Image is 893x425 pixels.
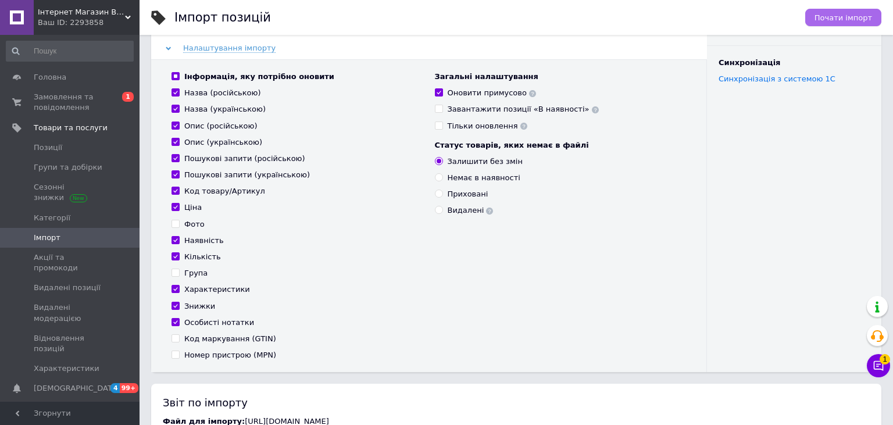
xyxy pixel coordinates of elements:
div: Звіт по імпорту [163,395,870,410]
div: Ціна [184,202,202,213]
div: Інформація, яку потрібно оновити [184,72,334,82]
div: Кількість [184,252,221,262]
a: Синхронізація з системою 1С [719,74,835,83]
div: Завантажити позиції «В наявності» [448,104,599,115]
div: Синхронізація [719,58,870,68]
div: Приховані [448,189,488,199]
span: 1 [880,354,890,365]
div: Оновити примусово [448,88,537,98]
span: Інтернет Магазин BuyPlace [38,7,125,17]
div: Пошукові запити (українською) [184,170,310,180]
span: Замовлення та повідомлення [34,92,108,113]
div: Група [184,268,208,278]
div: Загальні налаштування [435,72,687,82]
div: Назва (російською) [184,88,261,98]
button: Чат з покупцем1 [867,354,890,377]
span: Категорії [34,213,70,223]
div: Видалені [448,205,494,216]
div: Назва (українською) [184,104,266,115]
span: Почати імпорт [815,13,872,22]
span: [DEMOGRAPHIC_DATA] [34,383,120,394]
input: Пошук [6,41,134,62]
span: Імпорт [34,233,60,243]
h1: Імпорт позицій [174,10,271,24]
div: Пошукові запити (російською) [184,153,305,164]
span: 99+ [120,383,139,393]
span: 1 [122,92,134,102]
div: Ваш ID: 2293858 [38,17,140,28]
div: Знижки [184,301,215,312]
span: Головна [34,72,66,83]
button: Почати імпорт [805,9,881,26]
span: Сезонні знижки [34,182,108,203]
div: Код маркування (GTIN) [184,334,276,344]
span: 4 [110,383,120,393]
div: Тільки оновлення [448,121,527,131]
span: Відновлення позицій [34,333,108,354]
div: Характеристики [184,284,250,295]
span: Групи та добірки [34,162,102,173]
span: Акції та промокоди [34,252,108,273]
span: Товари та послуги [34,123,108,133]
div: Опис (українською) [184,137,262,148]
div: Наявність [184,235,224,246]
span: Налаштування імпорту [183,44,276,53]
div: Немає в наявності [448,173,520,183]
div: Статус товарів, яких немає в файлі [435,140,687,151]
div: Код товару/Артикул [184,186,265,197]
div: Номер пристрою (MPN) [184,350,276,360]
span: Позиції [34,142,62,153]
span: Видалені модерацією [34,302,108,323]
span: Видалені позиції [34,283,101,293]
div: Особисті нотатки [184,317,254,328]
div: Залишити без змін [448,156,523,167]
div: Фото [184,219,205,230]
div: Опис (російською) [184,121,258,131]
span: Характеристики [34,363,99,374]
